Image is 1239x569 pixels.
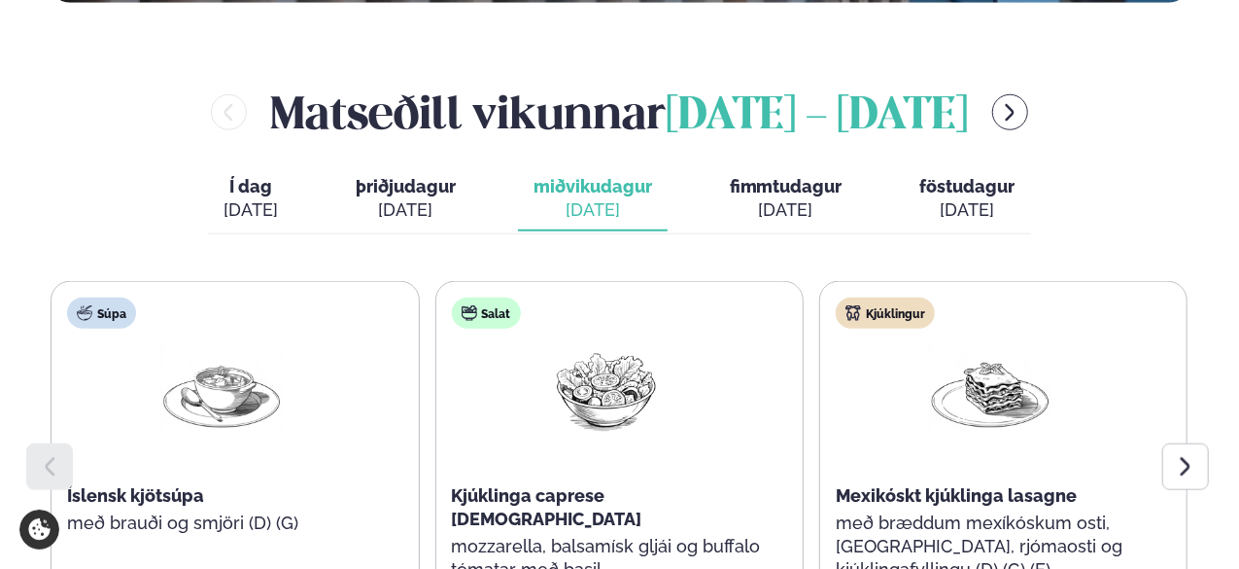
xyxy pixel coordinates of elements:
[224,198,278,222] div: [DATE]
[533,176,652,196] span: miðvikudagur
[714,167,858,231] button: fimmtudagur [DATE]
[533,198,652,222] div: [DATE]
[992,94,1028,130] button: menu-btn-right
[224,175,278,198] span: Í dag
[356,176,456,196] span: þriðjudagur
[67,298,136,329] div: Súpa
[518,167,668,231] button: miðvikudagur [DATE]
[452,485,642,529] span: Kjúklinga caprese [DEMOGRAPHIC_DATA]
[836,298,935,329] div: Kjúklingur
[928,344,1052,435] img: Lasagna.png
[19,510,59,550] a: Cookie settings
[340,167,471,231] button: þriðjudagur [DATE]
[666,95,969,138] span: [DATE] - [DATE]
[920,198,1015,222] div: [DATE]
[452,298,521,329] div: Salat
[544,344,669,435] img: Salad.png
[270,81,969,144] h2: Matseðill vikunnar
[211,94,247,130] button: menu-btn-left
[845,305,861,321] img: chicken.svg
[905,167,1031,231] button: föstudagur [DATE]
[356,198,456,222] div: [DATE]
[920,176,1015,196] span: föstudagur
[836,485,1077,506] span: Mexikóskt kjúklinga lasagne
[730,198,843,222] div: [DATE]
[730,176,843,196] span: fimmtudagur
[159,344,284,435] img: Soup.png
[67,485,204,506] span: Íslensk kjötsúpa
[462,305,477,321] img: salad.svg
[208,167,293,231] button: Í dag [DATE]
[67,512,376,535] p: með brauði og smjöri (D) (G)
[77,305,92,321] img: soup.svg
